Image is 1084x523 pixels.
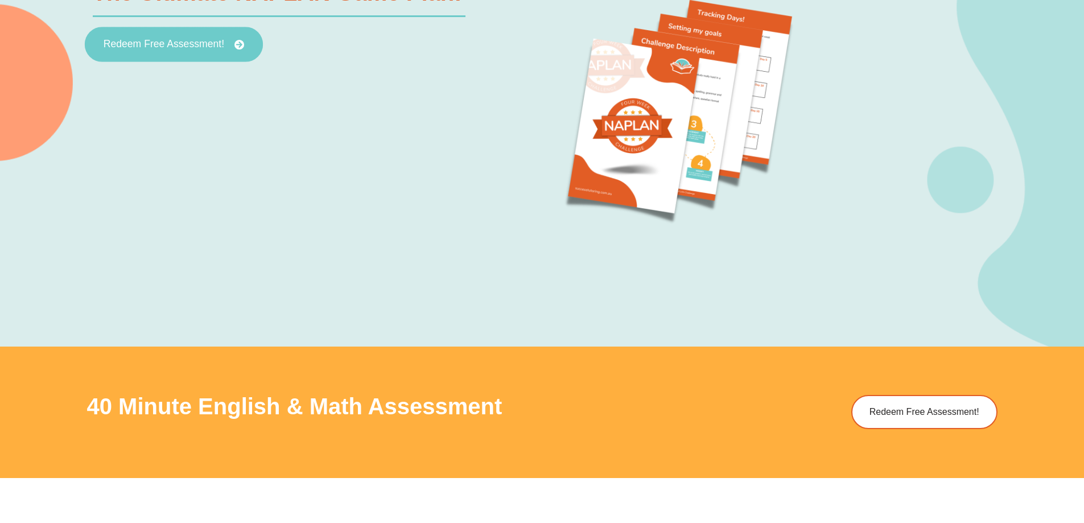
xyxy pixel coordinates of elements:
span: Redeem Free Assessment! [869,407,979,417]
span: Redeem Free Assessment! [103,40,224,50]
a: Redeem Free Assessment! [851,395,998,429]
iframe: Chat Widget [895,394,1084,523]
a: Redeem Free Assessment! [84,27,262,63]
h3: 40 Minute English & Math Assessment [87,395,702,418]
